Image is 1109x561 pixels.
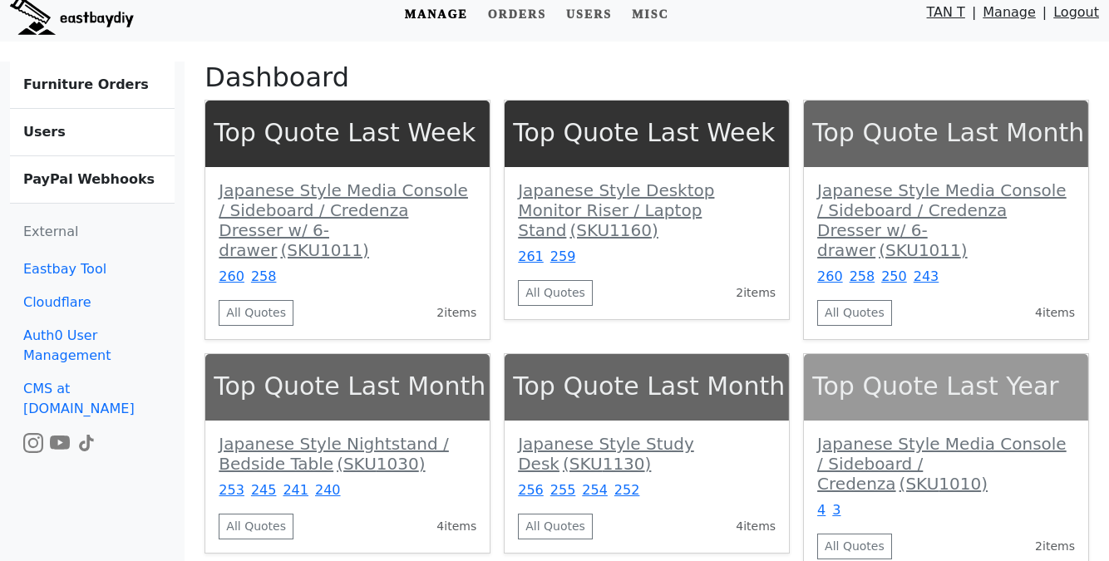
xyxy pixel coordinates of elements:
[817,434,1067,494] a: Japanese Style Media Console / Sideboard / Credenza(SKU1010)
[214,118,477,147] text: Top Quote Last Week
[900,474,988,494] span: (SKU 1010 )
[10,253,175,286] a: Eastbay Tool
[927,2,965,30] a: TAN T
[881,268,907,284] a: 250
[550,482,576,498] a: 255
[76,434,96,450] a: Watch the build video or pictures on TikTok
[804,354,1088,421] svg: Placeholder: Thumbnail
[337,454,425,474] span: (SKU 1030 )
[817,534,892,559] a: All Quotes
[518,434,694,474] a: Japanese Style Study Desk(SKU1130)
[518,280,593,306] a: All Quotes
[205,354,490,421] svg: Placeholder: Thumbnail
[251,268,277,284] a: 258
[10,372,175,426] a: CMS at [DOMAIN_NAME]
[219,514,293,539] a: All Quotes
[817,502,826,518] a: 4
[582,482,608,498] a: 254
[736,284,776,302] small: 2 item s
[832,502,840,518] a: 3
[1035,304,1075,322] small: 4 item s
[1053,2,1099,30] a: Logout
[736,518,776,535] small: 4 item s
[817,300,892,326] a: All Quotes
[219,300,293,326] a: All Quotes
[512,372,785,401] text: Top Quote Last Month
[518,180,714,240] a: Japanese Style Desktop Monitor Riser / Laptop Stand(SKU1160)
[219,268,244,284] a: 260
[23,76,149,92] b: Furniture Orders
[23,224,78,239] span: External
[219,180,468,260] a: Japanese Style Media Console / Sideboard / Credenza Dresser w/ 6-drawer(SKU1011)
[983,2,1036,30] a: Manage
[518,249,544,264] a: 261
[280,240,368,260] span: (SKU 1011 )
[23,124,66,140] b: Users
[804,101,1088,167] svg: Placeholder: Thumbnail
[10,319,175,372] a: Auth0 User Management
[914,268,939,284] a: 243
[283,482,308,498] a: 241
[251,482,277,498] a: 245
[436,304,476,322] small: 2 item s
[205,62,1089,93] h2: Dashboard
[10,286,175,319] a: Cloudflare
[817,268,843,284] a: 260
[811,118,1084,147] text: Top Quote Last Month
[315,482,341,498] a: 240
[219,482,244,498] a: 253
[879,240,967,260] span: (SKU 1011 )
[972,2,976,30] span: |
[10,156,175,203] a: PayPal Webhooks
[505,101,789,167] svg: Placeholder: Thumbnail
[50,434,70,450] a: Watch the build video or pictures on YouTube
[850,268,875,284] a: 258
[811,372,1059,401] text: Top Quote Last Year
[23,434,43,450] a: Watch the build video or pictures on Instagram
[219,434,448,474] a: Japanese Style Nightstand / Bedside Table(SKU1030)
[518,482,544,498] a: 256
[1042,2,1047,30] span: |
[505,354,789,421] svg: Placeholder: Thumbnail
[10,62,175,109] a: Furniture Orders
[23,171,155,187] b: PayPal Webhooks
[214,372,486,401] text: Top Quote Last Month
[436,518,476,535] small: 4 item s
[205,101,490,167] svg: Placeholder: Thumbnail
[550,249,576,264] a: 259
[614,482,640,498] a: 252
[563,454,651,474] span: (SKU 1130 )
[518,514,593,539] a: All Quotes
[512,118,776,147] text: Top Quote Last Week
[1035,538,1075,555] small: 2 item s
[817,180,1067,260] a: Japanese Style Media Console / Sideboard / Credenza Dresser w/ 6-drawer(SKU1011)
[10,109,175,156] a: Users
[569,220,658,240] span: (SKU 1160 )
